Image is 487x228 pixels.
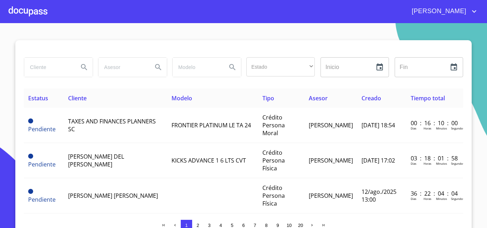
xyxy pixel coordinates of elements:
input: search [98,58,147,77]
span: 5 [231,223,233,228]
span: FRONTIER PLATINUM LE TA 24 [171,121,251,129]
p: Segundos [451,197,464,201]
span: 9 [276,223,279,228]
p: Dias [411,161,416,165]
span: 12/ago./2025 13:00 [362,188,396,203]
span: [PERSON_NAME] [309,157,353,164]
span: [PERSON_NAME] [PERSON_NAME] [68,192,158,200]
button: Search [76,59,93,76]
span: Pendiente [28,125,56,133]
span: [PERSON_NAME] [309,192,353,200]
span: Estatus [28,94,48,102]
span: Modelo [171,94,192,102]
span: Pendiente [28,154,33,159]
p: Minutos [436,161,447,165]
span: 7 [253,223,256,228]
span: 3 [208,223,210,228]
span: Crédito Persona Física [262,149,285,172]
p: Horas [424,161,431,165]
span: [PERSON_NAME] [406,6,470,17]
div: ​ [246,57,315,76]
span: [DATE] 18:54 [362,121,395,129]
span: Asesor [309,94,328,102]
span: Creado [362,94,381,102]
span: 6 [242,223,245,228]
p: Minutos [436,126,447,130]
p: Dias [411,126,416,130]
span: 20 [298,223,303,228]
span: [DATE] 17:02 [362,157,395,164]
span: Tipo [262,94,274,102]
span: KICKS ADVANCE 1 6 LTS CVT [171,157,246,164]
p: Segundos [451,161,464,165]
span: Pendiente [28,189,33,194]
span: Crédito Persona Física [262,184,285,207]
span: Tiempo total [411,94,445,102]
p: Minutos [436,197,447,201]
p: Horas [424,126,431,130]
p: 03 : 18 : 01 : 58 [411,154,459,162]
button: Search [150,59,167,76]
span: Pendiente [28,118,33,123]
p: 00 : 16 : 10 : 00 [411,119,459,127]
span: 10 [287,223,292,228]
input: search [173,58,221,77]
span: 4 [219,223,222,228]
span: Crédito Persona Moral [262,113,285,137]
span: 1 [185,223,188,228]
span: Pendiente [28,196,56,203]
input: search [24,58,73,77]
p: Dias [411,197,416,201]
p: 36 : 22 : 04 : 04 [411,190,459,197]
button: Search [224,59,241,76]
button: account of current user [406,6,478,17]
span: Cliente [68,94,87,102]
span: 2 [196,223,199,228]
span: TAXES AND FINANCES PLANNERS SC [68,117,156,133]
span: [PERSON_NAME] DEL [PERSON_NAME] [68,153,124,168]
p: Horas [424,197,431,201]
span: [PERSON_NAME] [309,121,353,129]
p: Segundos [451,126,464,130]
span: Pendiente [28,160,56,168]
span: 8 [265,223,267,228]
